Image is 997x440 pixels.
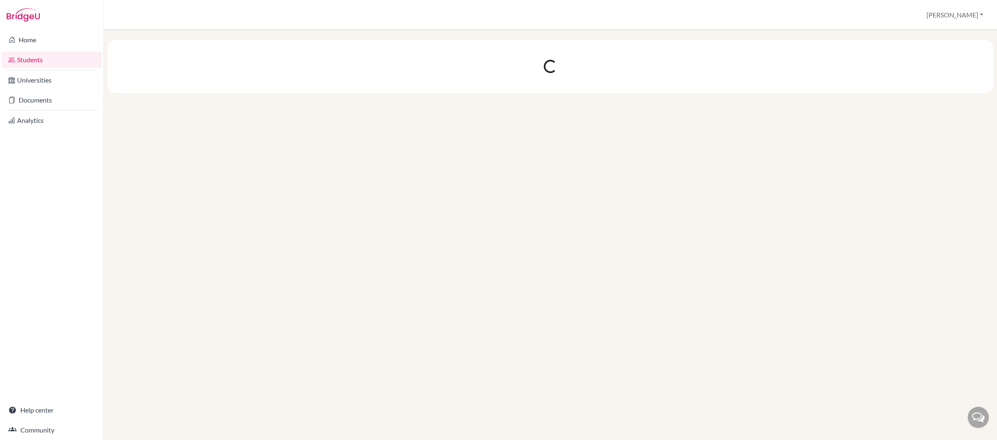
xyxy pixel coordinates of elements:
a: Help center [2,402,102,418]
a: Home [2,32,102,48]
a: Students [2,51,102,68]
a: Community [2,422,102,438]
img: Bridge-U [7,8,40,22]
a: Universities [2,72,102,88]
a: Analytics [2,112,102,129]
a: Documents [2,92,102,108]
button: [PERSON_NAME] [923,7,987,23]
